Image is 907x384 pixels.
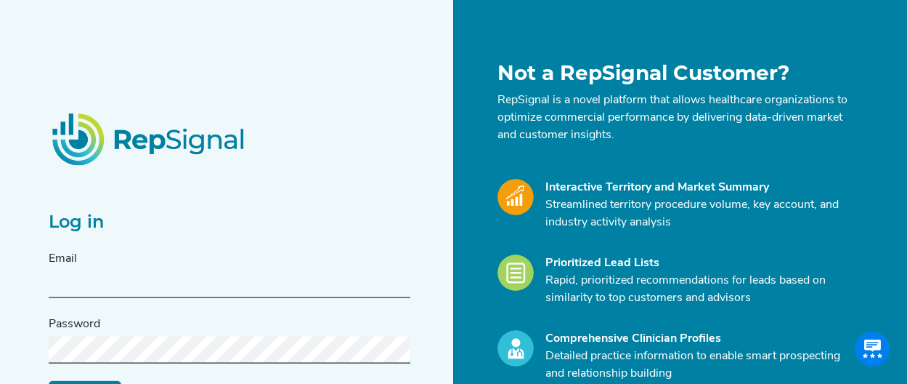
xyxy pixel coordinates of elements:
[49,250,77,268] label: Email
[49,316,100,333] label: Password
[497,330,534,367] img: Profile_Icon.739e2aba.svg
[545,179,850,196] div: Interactive Territory and Market Summary
[497,255,534,291] img: Leads_Icon.28e8c528.svg
[49,212,410,233] h2: Log in
[34,95,265,183] img: RepSignalLogo.20539ed3.png
[497,61,850,86] h1: Not a RepSignal Customer?
[497,179,534,215] img: Market_Icon.a700a4ad.svg
[497,92,850,144] p: RepSignal is a novel platform that allows healthcare organizations to optimize commercial perform...
[545,255,850,272] div: Prioritized Lead Lists
[545,330,850,348] div: Comprehensive Clinician Profiles
[545,196,850,231] p: Streamlined territory procedure volume, key account, and industry activity analysis
[545,272,850,307] p: Rapid, prioritized recommendations for leads based on similarity to top customers and advisors
[545,348,850,383] p: Detailed practice information to enable smart prospecting and relationship building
